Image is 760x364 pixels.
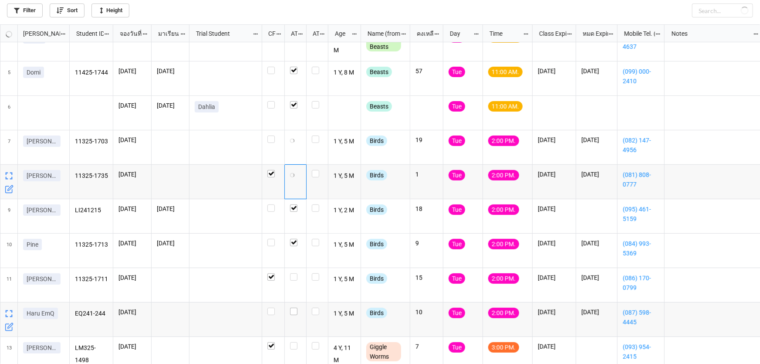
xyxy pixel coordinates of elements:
div: Tue [449,239,465,249]
div: ATK [307,29,320,38]
div: มาเรียน [153,29,180,38]
a: (082) 147-4956 [623,136,659,155]
p: [DATE] [581,136,612,144]
div: 2:00 PM. [488,204,519,215]
div: 3:00 PM. [488,342,519,353]
div: Birds [366,273,387,284]
div: Birds [366,204,387,215]
a: Sort [50,3,84,17]
div: 2:00 PM. [488,170,519,180]
p: 11325-1735 [75,170,108,182]
div: Trial Student [191,29,252,38]
p: 1 Y, 5 M [334,136,356,148]
p: [DATE] [538,239,571,248]
span: 7 [8,130,10,164]
div: Tue [449,273,465,284]
div: grid [0,25,70,42]
p: [DATE] [157,101,184,110]
p: [DATE] [118,204,146,213]
span: 5 [8,61,10,95]
p: [DATE] [538,273,571,282]
p: [DATE] [538,170,571,179]
p: [DATE] [581,67,612,75]
p: 11325-1711 [75,273,108,286]
p: [DATE] [118,239,146,248]
div: หมด Expired date (from [PERSON_NAME] Name) [578,29,608,38]
div: 2:00 PM. [488,239,519,249]
p: 1 [415,170,438,179]
div: 2:00 PM. [488,308,519,318]
p: 1 Y, 5 M [334,239,356,251]
div: 11:00 AM. [488,101,523,112]
div: Tue [449,136,465,146]
p: 57 [415,67,438,75]
p: [DATE] [118,342,146,351]
div: Time [484,29,523,38]
p: [DATE] [157,67,184,75]
p: 7 [415,342,438,351]
p: 18 [415,204,438,213]
div: 11:00 AM. [488,67,523,77]
div: CF [263,29,276,38]
div: จองวันที่ [115,29,142,38]
div: Tue [449,308,465,318]
div: Name (from Class) [362,29,401,38]
p: [PERSON_NAME] [27,137,57,146]
div: Birds [366,308,387,318]
span: 9 [8,199,10,233]
div: Giggle Worms [366,342,401,361]
p: [DATE] [538,67,571,75]
div: Tue [449,204,465,215]
div: Tue [449,101,465,112]
p: [DATE] [157,204,184,213]
div: Tue [449,67,465,77]
p: [DATE] [581,170,612,179]
span: 6 [8,96,10,130]
p: Dahlia [198,102,215,111]
div: Tue [449,342,465,353]
div: คงเหลือ (from Nick Name) [412,29,434,38]
p: [DATE] [118,170,146,179]
p: 19 [415,136,438,144]
div: Day [445,29,473,38]
p: [DATE] [118,273,146,282]
a: (081) 808-0777 [623,170,659,189]
p: 9 [415,239,438,248]
div: Beasts [366,101,392,112]
a: Height [91,3,129,17]
p: [DATE] [538,136,571,144]
p: 11325-1713 [75,239,108,251]
div: Student ID (from [PERSON_NAME] Name) [71,29,104,38]
div: Tue [449,170,465,180]
p: LI241215 [75,204,108,217]
p: 1 Y, 8 M [334,67,356,79]
span: 4 [8,27,10,61]
p: [DATE] [581,308,612,316]
p: [PERSON_NAME] [27,344,57,352]
a: Filter [7,3,43,17]
p: Pine [27,240,38,249]
div: Class Expiration [534,29,567,38]
a: (087) 598-4445 [623,308,659,327]
p: [PERSON_NAME] [27,275,57,283]
a: (093) 954-2415 [623,342,659,361]
p: [DATE] [118,67,146,75]
div: [PERSON_NAME] Name [18,29,60,38]
p: 10 [415,308,438,316]
p: [DATE] [118,101,146,110]
p: EQ241-244 [75,308,108,320]
div: ATT [286,29,298,38]
p: [DATE] [118,308,146,316]
div: Beasts [366,67,392,77]
p: [PERSON_NAME] [27,171,57,180]
p: [DATE] [538,308,571,316]
p: Domi [27,68,41,77]
div: Birds [366,136,387,146]
p: [DATE] [157,239,184,248]
p: [DATE] [118,136,146,144]
div: 2:00 PM. [488,273,519,284]
div: Birds [366,239,387,249]
p: 1 Y, 5 M [334,170,356,182]
span: 11 [7,268,12,302]
p: 1 Y, 5 M [334,308,356,320]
